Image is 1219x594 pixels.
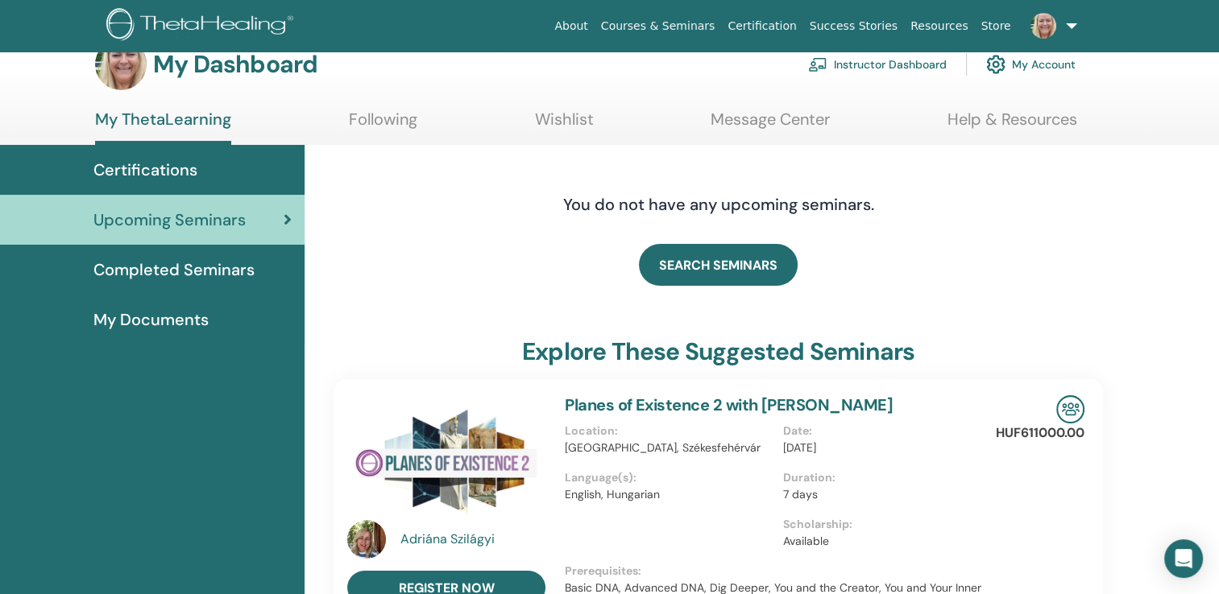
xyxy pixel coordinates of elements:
span: SEARCH SEMINARS [659,257,777,274]
img: In-Person Seminar [1056,395,1084,423]
span: Certifications [93,158,197,182]
a: About [548,11,594,41]
a: Courses & Seminars [595,11,722,41]
img: Planes of Existence 2 [347,395,545,525]
a: Certification [721,11,802,41]
a: Resources [904,11,975,41]
a: Store [975,11,1018,41]
img: logo.png [106,8,299,44]
h3: My Dashboard [153,50,317,79]
p: Prerequisites : [565,563,1001,580]
img: cog.svg [986,51,1005,78]
a: Following [349,109,417,141]
p: Date : [783,423,991,439]
a: Planes of Existence 2 with [PERSON_NAME] [565,394,893,415]
p: HUF611000.00 [996,423,1084,443]
p: [GEOGRAPHIC_DATA], Székesfehérvár [565,439,773,456]
img: chalkboard-teacher.svg [808,57,827,72]
a: Instructor Dashboard [808,47,947,82]
p: Language(s) : [565,469,773,486]
a: Adriána Szilágyi [400,530,549,549]
div: Open Intercom Messenger [1164,539,1203,578]
p: Location : [565,423,773,439]
p: English, Hungarian [565,486,773,503]
a: Wishlist [535,109,594,141]
p: Scholarship : [783,516,991,533]
img: default.jpg [347,520,386,559]
img: default.jpg [1030,13,1056,39]
a: Success Stories [803,11,904,41]
img: default.jpg [95,39,147,90]
span: My Documents [93,307,209,332]
p: [DATE] [783,439,991,456]
a: My ThetaLearning [95,109,231,145]
a: My Account [986,47,1076,82]
h3: explore these suggested seminars [522,337,914,366]
p: Available [783,533,991,550]
span: Upcoming Seminars [93,208,246,232]
h4: You do not have any upcoming seminars. [465,195,972,214]
a: Help & Resources [947,109,1077,141]
p: 7 days [783,486,991,503]
a: Message Center [711,109,830,141]
span: Completed Seminars [93,258,255,282]
a: SEARCH SEMINARS [639,244,798,286]
p: Duration : [783,469,991,486]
